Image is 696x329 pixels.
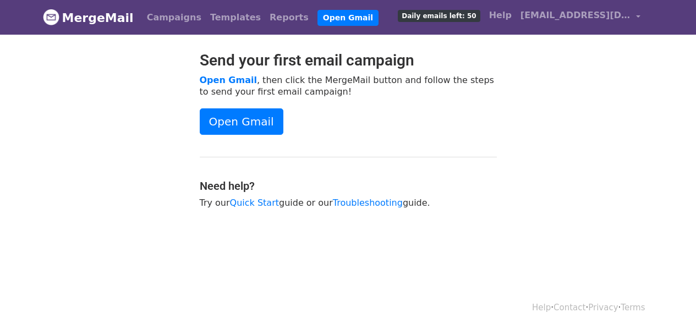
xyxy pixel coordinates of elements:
a: Open Gmail [200,108,283,135]
a: Campaigns [143,7,206,29]
span: Daily emails left: 50 [398,10,480,22]
a: Terms [621,303,645,312]
a: Privacy [588,303,618,312]
a: MergeMail [43,6,134,29]
a: Reports [265,7,313,29]
a: Quick Start [230,198,279,208]
h4: Need help? [200,179,497,193]
a: Daily emails left: 50 [393,4,484,26]
a: Help [485,4,516,26]
a: Templates [206,7,265,29]
h2: Send your first email campaign [200,51,497,70]
span: [EMAIL_ADDRESS][DOMAIN_NAME] [520,9,631,22]
img: MergeMail logo [43,9,59,25]
p: , then click the MergeMail button and follow the steps to send your first email campaign! [200,74,497,97]
a: [EMAIL_ADDRESS][DOMAIN_NAME] [516,4,645,30]
a: Open Gmail [200,75,257,85]
a: Open Gmail [317,10,379,26]
a: Troubleshooting [333,198,403,208]
a: Help [532,303,551,312]
p: Try our guide or our guide. [200,197,497,209]
a: Contact [553,303,585,312]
